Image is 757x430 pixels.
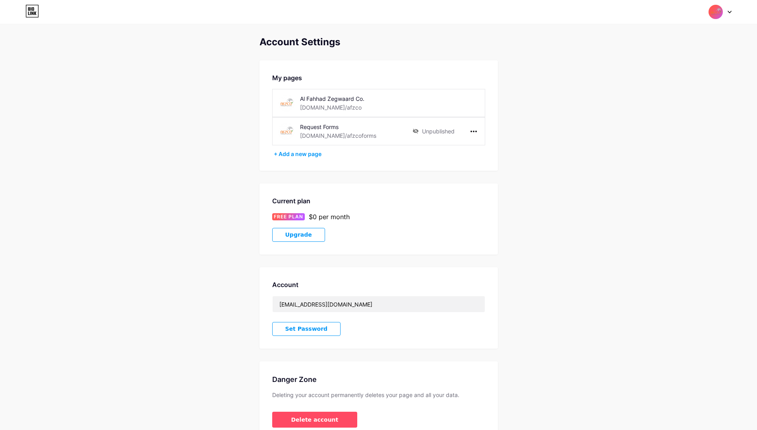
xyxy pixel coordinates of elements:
[272,228,325,242] button: Upgrade
[277,94,295,112] img: afzco
[285,231,312,238] span: Upgrade
[277,122,295,140] img: afzcoforms
[272,412,358,428] button: Delete account
[300,123,412,131] div: Request Forms
[272,73,485,83] div: My pages
[259,37,498,48] div: Account Settings
[274,213,303,220] span: FREE PLAN
[272,322,341,336] button: Set Password
[273,296,485,312] input: Email
[412,122,455,140] div: Unpublished
[300,103,362,112] div: [DOMAIN_NAME]/afzco
[309,212,350,222] div: $0 per month
[272,280,485,289] div: Account
[708,4,723,19] img: AFZCO ADM
[274,150,485,158] div: + Add a new page
[300,94,412,103] div: Al Fahhad Zegwaard Co.
[300,131,376,140] div: [DOMAIN_NAME]/afzcoforms
[272,374,485,385] div: Danger Zone
[285,326,328,332] span: Set Password
[272,391,485,399] div: Deleting your account permanently deletes your page and all your data.
[291,416,339,424] span: Delete account
[272,196,485,206] div: Current plan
